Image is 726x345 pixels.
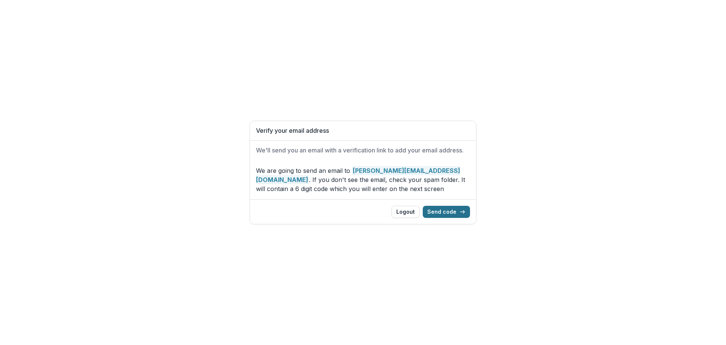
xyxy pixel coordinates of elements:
strong: [PERSON_NAME][EMAIL_ADDRESS][DOMAIN_NAME] [256,166,460,184]
button: Send code [423,206,470,218]
h1: Verify your email address [256,127,470,134]
p: We are going to send an email to . If you don't see the email, check your spam folder. It will co... [256,166,470,193]
h2: We'll send you an email with a verification link to add your email address. [256,147,470,154]
button: Logout [391,206,420,218]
